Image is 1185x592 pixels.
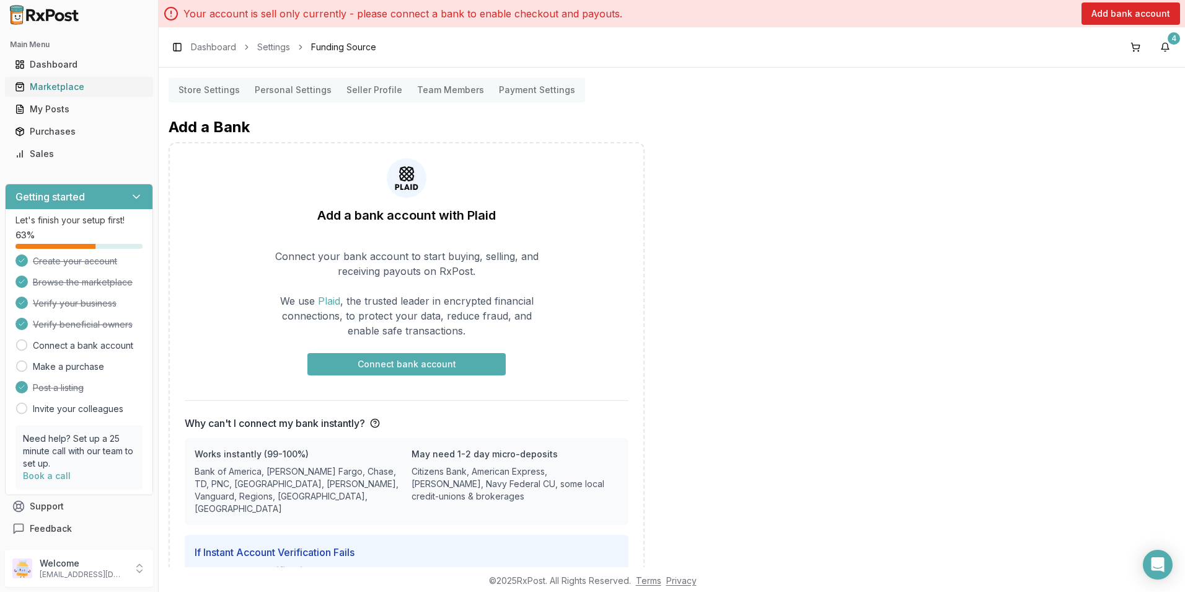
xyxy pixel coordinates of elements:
[40,557,126,570] p: Welcome
[40,570,126,580] p: [EMAIL_ADDRESS][DOMAIN_NAME]
[185,207,628,224] div: Add a bank account with Plaid
[5,122,153,141] button: Purchases
[1143,550,1173,580] div: Open Intercom Messenger
[227,565,314,576] strong: Manual Verification
[191,41,376,53] nav: breadcrumb
[23,470,71,481] a: Book a call
[5,99,153,119] button: My Posts
[195,448,402,460] h4: Works instantly (99-100%)
[15,125,143,138] div: Purchases
[12,558,32,578] img: User avatar
[666,575,697,586] a: Privacy
[185,416,365,431] h3: Why can't I connect my bank instantly?
[257,41,290,53] a: Settings
[247,80,339,100] button: Personal Settings
[195,465,402,515] p: Bank of America, [PERSON_NAME] Fargo, Chase, TD, PNC, [GEOGRAPHIC_DATA], [PERSON_NAME], Vanguard,...
[30,522,72,535] span: Feedback
[183,6,622,21] p: Your account is sell only currently - please connect a bank to enable checkout and payouts.
[5,55,153,74] button: Dashboard
[392,158,421,198] img: Plaid
[207,565,619,577] li: Click in the connect-bank window.
[311,41,376,53] span: Funding Source
[15,229,35,241] span: 63 %
[10,76,148,98] a: Marketplace
[318,295,340,307] a: Plaid
[5,518,153,540] button: Feedback
[10,53,148,76] a: Dashboard
[410,80,491,100] button: Team Members
[5,495,153,518] button: Support
[491,80,583,100] button: Payment Settings
[268,294,545,338] p: We use , the trusted leader in encrypted financial connections, to protect your data, reduce frau...
[5,144,153,164] button: Sales
[15,81,143,93] div: Marketplace
[412,465,619,503] p: Citizens Bank, American Express, [PERSON_NAME], Navy Federal CU, some local credit-unions & broke...
[636,575,661,586] a: Terms
[268,249,545,279] p: Connect your bank account to start buying, selling, and receiving payouts on RxPost.
[1168,32,1180,45] div: 4
[1155,37,1175,57] button: 4
[195,545,619,560] h4: If Instant Account Verification Fails
[33,361,104,373] a: Make a purchase
[15,214,143,226] p: Let's finish your setup first!
[15,103,143,115] div: My Posts
[33,255,117,267] span: Create your account
[1081,2,1180,25] button: Add bank account
[5,5,84,25] img: RxPost Logo
[15,148,143,160] div: Sales
[307,353,506,375] button: Connect bank account
[23,433,135,470] p: Need help? Set up a 25 minute call with our team to set up.
[10,40,148,50] h2: Main Menu
[15,58,143,71] div: Dashboard
[10,120,148,143] a: Purchases
[33,318,133,331] span: Verify beneficial owners
[33,297,117,310] span: Verify your business
[5,77,153,97] button: Marketplace
[33,276,133,289] span: Browse the marketplace
[33,403,123,415] a: Invite your colleagues
[169,117,645,137] h2: Add a Bank
[33,382,84,394] span: Post a listing
[339,80,410,100] button: Seller Profile
[171,80,247,100] button: Store Settings
[10,98,148,120] a: My Posts
[10,143,148,165] a: Sales
[191,41,236,53] a: Dashboard
[33,339,133,352] a: Connect a bank account
[15,189,85,204] h3: Getting started
[412,448,619,460] h4: May need 1-2 day micro-deposits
